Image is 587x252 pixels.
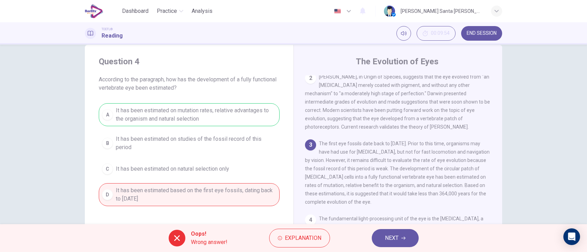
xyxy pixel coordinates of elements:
div: Mute [396,26,411,41]
button: NEXT [372,229,419,247]
span: [PERSON_NAME], in Origin of Species, suggests that the eye evolved from "an [MEDICAL_DATA] merely... [305,74,490,130]
img: en [333,9,342,14]
button: Explanation [269,229,330,247]
span: According to the paragraph, how has the development of a fully functional vertebrate eye been est... [99,75,280,92]
span: Explanation [285,233,321,243]
h4: Question 4 [99,56,280,67]
div: 2 [305,73,316,84]
span: Analysis [192,7,212,15]
span: NEXT [385,233,399,243]
h4: The Evolution of Eyes [356,56,439,67]
button: Practice [154,5,186,17]
span: Wrong answer! [191,238,227,246]
div: Open Intercom Messenger [563,228,580,245]
div: 3 [305,139,316,151]
button: Analysis [189,5,215,17]
a: EduSynch logo [85,4,119,18]
button: 00:09:54 [417,26,456,41]
span: 00:09:54 [431,31,450,36]
div: [PERSON_NAME] Santa [PERSON_NAME] [401,7,483,15]
div: Hide [417,26,456,41]
span: The first eye fossils date back to [DATE]. Prior to this time, organisms may have had use for [ME... [305,141,490,205]
img: Profile picture [384,6,395,17]
h1: Reading [102,32,123,40]
span: END SESSION [467,31,497,36]
span: TOEFL® [102,27,113,32]
span: Practice [157,7,177,15]
button: Dashboard [119,5,151,17]
span: Dashboard [122,7,148,15]
button: END SESSION [461,26,502,41]
span: Oops! [191,230,227,238]
div: 4 [305,214,316,226]
img: EduSynch logo [85,4,103,18]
